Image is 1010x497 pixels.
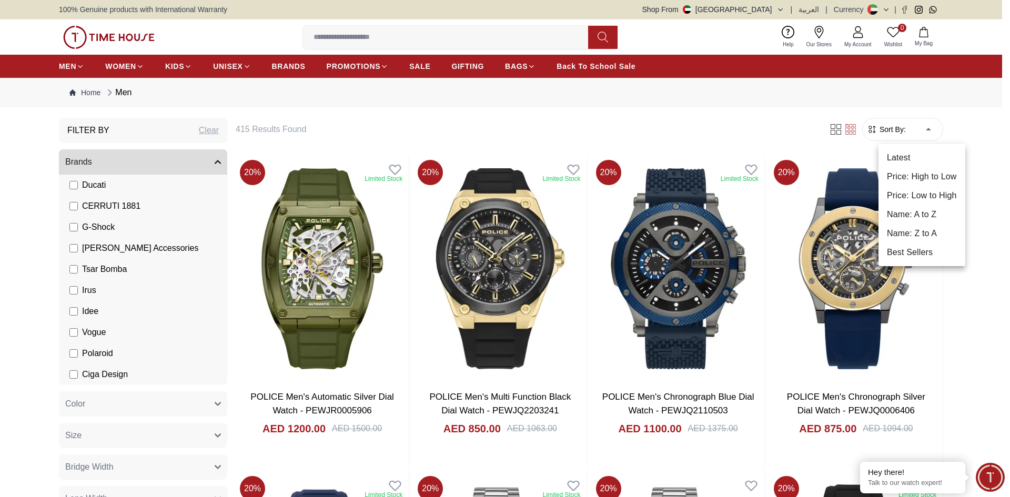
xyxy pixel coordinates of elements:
li: Best Sellers [878,243,965,262]
li: Price: High to Low [878,167,965,186]
li: Name: Z to A [878,224,965,243]
div: Hey there! [868,467,957,478]
li: Latest [878,148,965,167]
div: Chat Widget [976,463,1005,492]
li: Price: Low to High [878,186,965,205]
p: Talk to our watch expert! [868,479,957,488]
li: Name: A to Z [878,205,965,224]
